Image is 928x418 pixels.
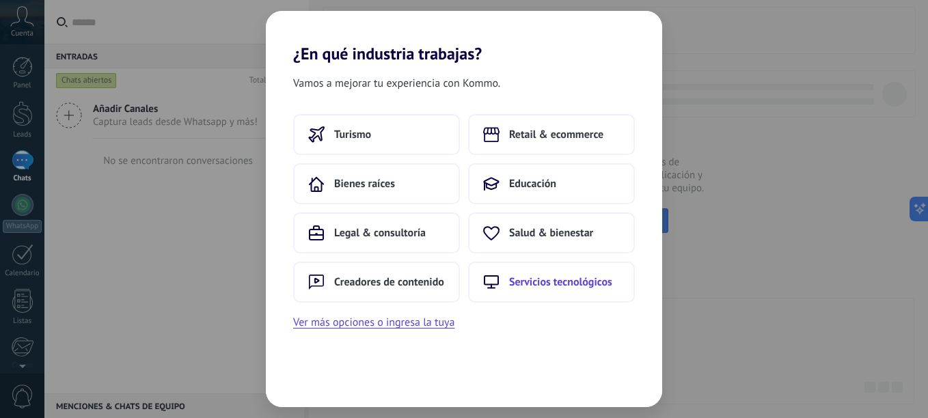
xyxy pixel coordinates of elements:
button: Retail & ecommerce [468,114,635,155]
button: Turismo [293,114,460,155]
button: Creadores de contenido [293,262,460,303]
span: Servicios tecnológicos [509,275,612,289]
button: Ver más opciones o ingresa la tuya [293,313,454,331]
span: Creadores de contenido [334,275,444,289]
span: Bienes raíces [334,177,395,191]
h2: ¿En qué industria trabajas? [266,11,662,64]
span: Legal & consultoría [334,226,426,240]
span: Salud & bienestar [509,226,593,240]
button: Servicios tecnológicos [468,262,635,303]
span: Vamos a mejorar tu experiencia con Kommo. [293,74,500,92]
button: Educación [468,163,635,204]
button: Salud & bienestar [468,212,635,253]
button: Legal & consultoría [293,212,460,253]
span: Turismo [334,128,371,141]
button: Bienes raíces [293,163,460,204]
span: Retail & ecommerce [509,128,603,141]
span: Educación [509,177,556,191]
